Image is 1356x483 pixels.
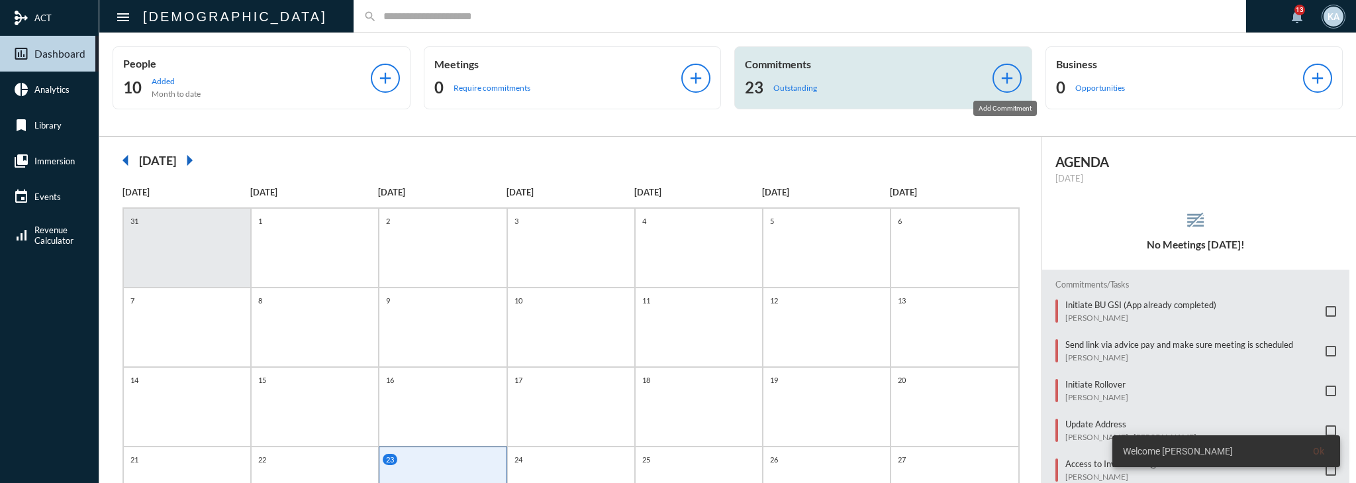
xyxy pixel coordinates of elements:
mat-icon: mediation [13,10,29,26]
p: [DATE] [378,187,506,197]
p: 23 [383,454,397,465]
mat-icon: signal_cellular_alt [13,227,29,243]
p: 13 [895,295,909,306]
h2: [DEMOGRAPHIC_DATA] [143,6,327,27]
mat-icon: search [363,10,377,23]
h2: 10 [123,77,142,98]
p: Require commitments [454,83,530,93]
p: [DATE] [762,187,890,197]
div: KA [1324,7,1343,27]
p: 1 [255,215,266,227]
div: 13 [1294,5,1305,15]
p: Outstanding [773,83,817,93]
p: Added [152,76,201,86]
mat-icon: add [998,69,1016,87]
mat-icon: arrow_right [176,147,203,174]
div: Add Commitment [973,101,1037,116]
mat-icon: insert_chart_outlined [13,46,29,62]
p: 25 [639,454,654,465]
h2: 0 [434,77,444,98]
span: Welcome [PERSON_NAME] [1123,445,1233,458]
mat-icon: add [376,69,395,87]
p: People [123,57,371,70]
h2: Commitments/Tasks [1055,280,1337,290]
p: [DATE] [634,187,762,197]
mat-icon: Side nav toggle icon [115,9,131,25]
span: Events [34,191,61,202]
span: ACT [34,13,52,23]
mat-icon: add [687,69,705,87]
mat-icon: reorder [1185,209,1206,231]
p: Opportunities [1075,83,1125,93]
p: 11 [639,295,654,306]
p: Access to Investment @ PAS [1065,458,1174,469]
h2: AGENDA [1055,154,1337,170]
p: 4 [639,215,650,227]
p: 5 [767,215,777,227]
p: [PERSON_NAME] [1065,392,1128,402]
p: [PERSON_NAME] [1065,472,1174,482]
mat-icon: notifications [1289,9,1305,25]
p: 2 [383,215,393,227]
span: Analytics [34,84,70,95]
p: [PERSON_NAME] - [PERSON_NAME] [1065,432,1196,442]
p: 14 [127,374,142,386]
p: 3 [511,215,522,227]
p: 9 [383,295,393,306]
h2: 0 [1056,77,1065,98]
p: 10 [511,295,526,306]
span: Immersion [34,156,75,166]
p: 19 [767,374,781,386]
p: Business [1056,58,1304,70]
mat-icon: bookmark [13,117,29,133]
p: 27 [895,454,909,465]
p: 16 [383,374,397,386]
mat-icon: add [1308,69,1327,87]
p: 12 [767,295,781,306]
p: Month to date [152,89,201,99]
p: 7 [127,295,138,306]
p: [DATE] [890,187,1018,197]
span: Ok [1313,446,1324,456]
p: Send link via advice pay and make sure meeting is scheduled [1065,339,1293,350]
h2: 23 [745,77,763,98]
h2: [DATE] [139,153,176,168]
p: 17 [511,374,526,386]
p: 24 [511,454,526,465]
p: 8 [255,295,266,306]
p: 20 [895,374,909,386]
mat-icon: arrow_left [113,147,139,174]
p: Initiate BU GSI (App already completed) [1065,299,1216,310]
span: Revenue Calculator [34,225,73,246]
h5: No Meetings [DATE]! [1042,239,1350,250]
p: 31 [127,215,142,227]
button: Ok [1302,439,1335,463]
p: 26 [767,454,781,465]
p: [PERSON_NAME] [1065,352,1293,362]
p: [PERSON_NAME] [1065,313,1216,323]
p: [DATE] [507,187,634,197]
p: 18 [639,374,654,386]
button: Toggle sidenav [110,3,136,30]
p: [DATE] [250,187,378,197]
p: 22 [255,454,269,465]
p: 21 [127,454,142,465]
span: Library [34,120,62,131]
p: [DATE] [122,187,250,197]
p: [DATE] [1055,173,1337,184]
mat-icon: pie_chart [13,81,29,97]
p: Commitments [745,58,993,70]
p: 6 [895,215,905,227]
mat-icon: event [13,189,29,205]
mat-icon: collections_bookmark [13,153,29,169]
p: Initiate Rollover [1065,379,1128,390]
span: Dashboard [34,48,85,60]
p: 15 [255,374,269,386]
p: Meetings [434,58,682,70]
p: Update Address [1065,419,1196,429]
